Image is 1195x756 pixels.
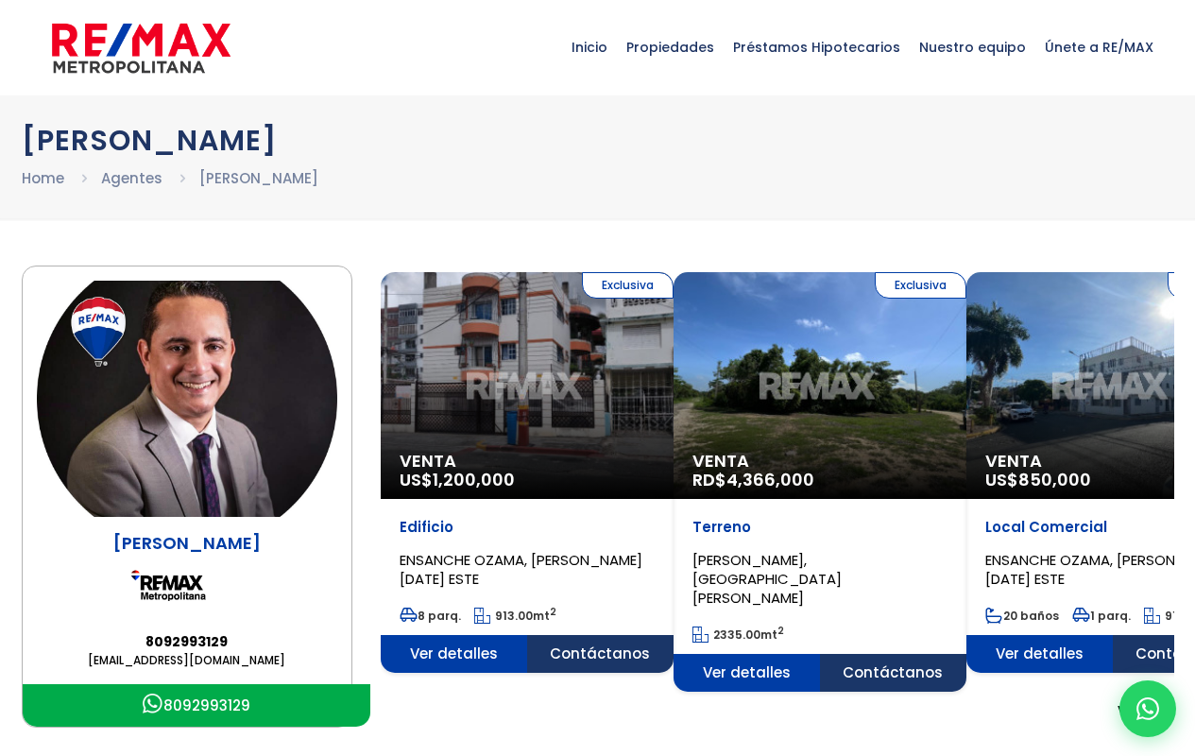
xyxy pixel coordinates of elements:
span: RD$ [692,468,814,491]
p: Terreno [692,518,947,537]
span: 1,200,000 [433,468,515,491]
a: Exclusiva Venta RD$4,366,000 Terreno [PERSON_NAME], [GEOGRAPHIC_DATA][PERSON_NAME] 2335.00mt2 Ver... [674,272,966,692]
span: 2335.00 [713,627,760,643]
h1: [PERSON_NAME] [22,124,1174,157]
span: Exclusiva [582,272,674,299]
span: ENSANCHE OZAMA, [PERSON_NAME][DATE] ESTE [400,550,642,589]
span: 850,000 [1018,468,1091,491]
img: Abrahan Batista [37,281,337,517]
a: Home [22,168,64,188]
span: Ver detalles [381,635,527,673]
a: Exclusiva Venta US$1,200,000 Edificio ENSANCHE OZAMA, [PERSON_NAME][DATE] ESTE 8 parq. 913.00mt2 ... [381,272,674,673]
p: [PERSON_NAME] [37,531,337,555]
span: Únete a RE/MAX [1035,19,1163,76]
sup: 2 [777,624,784,638]
span: Contáctanos [527,635,674,673]
span: 8 parq. [400,608,461,624]
span: mt [692,627,784,643]
span: Venta [400,452,655,471]
span: Propiedades [617,19,724,76]
span: Préstamos Hipotecarios [724,19,910,76]
span: 913.00 [495,608,533,624]
span: Ver detalles [966,635,1113,673]
span: 1 parq. [1072,608,1131,624]
span: 20 baños [985,608,1059,624]
a: [PERSON_NAME] [199,168,318,188]
span: Exclusiva [875,272,966,299]
img: Icono Whatsapp [143,694,163,714]
span: Ver detalles [674,654,820,692]
span: Nuestro equipo [910,19,1035,76]
span: Contáctanos [820,654,966,692]
span: [PERSON_NAME], [GEOGRAPHIC_DATA][PERSON_NAME] [692,550,842,608]
img: remax-metropolitana-logo [52,20,230,77]
span: mt [474,608,556,624]
a: [EMAIL_ADDRESS][DOMAIN_NAME] [37,651,337,670]
sup: 2 [550,605,556,619]
span: US$ [400,468,515,491]
img: Remax Metropolitana [130,555,244,616]
a: Icono Whatsapp8092993129 [23,684,370,727]
a: Agentes [101,168,162,188]
span: Venta [692,452,947,471]
a: 8092993129 [37,632,337,651]
span: Inicio [562,19,617,76]
p: Edificio [400,518,655,537]
span: Ver más [1118,701,1174,720]
span: 4,366,000 [726,468,814,491]
span: US$ [985,468,1091,491]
